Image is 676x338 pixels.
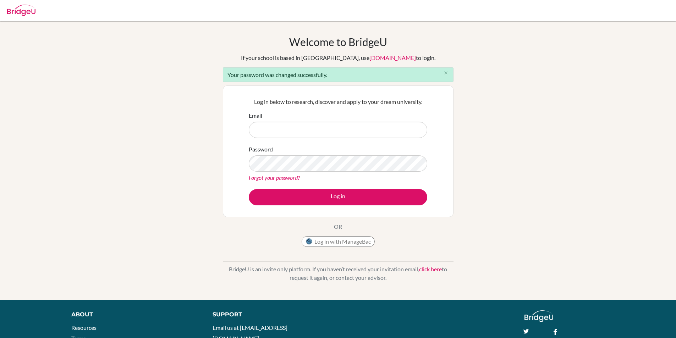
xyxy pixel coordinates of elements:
a: Forgot your password? [249,174,300,181]
p: Log in below to research, discover and apply to your dream university. [249,98,427,106]
img: logo_white@2x-f4f0deed5e89b7ecb1c2cc34c3e3d731f90f0f143d5ea2071677605dd97b5244.png [524,310,553,322]
img: Bridge-U [7,5,35,16]
h1: Welcome to BridgeU [289,35,387,48]
p: OR [334,222,342,231]
a: Resources [71,324,97,331]
div: About [71,310,197,319]
p: BridgeU is an invite only platform. If you haven’t received your invitation email, to request it ... [223,265,454,282]
a: click here [419,266,442,272]
label: Email [249,111,262,120]
button: Close [439,68,453,78]
div: Your password was changed successfully. [223,67,454,82]
label: Password [249,145,273,154]
div: If your school is based in [GEOGRAPHIC_DATA], use to login. [241,54,435,62]
button: Log in with ManageBac [302,236,375,247]
i: close [443,70,449,76]
a: [DOMAIN_NAME] [369,54,416,61]
button: Log in [249,189,427,205]
div: Support [213,310,330,319]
